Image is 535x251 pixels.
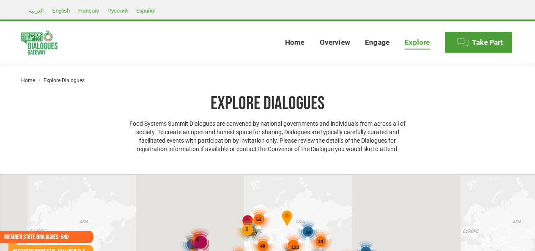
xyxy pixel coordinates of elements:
span: 123 [291,245,299,250]
span: 14 [305,229,310,234]
span: Français [78,8,99,14]
span: Overview [320,38,350,47]
h1: Explore Dialogues [125,92,410,115]
a: Home [21,77,35,83]
a: Français [74,6,103,16]
a: English [48,6,74,16]
a: Русский [103,6,132,16]
span: Explore Dialogues [44,77,85,83]
span: 53 [256,217,261,222]
a: العربية [25,6,48,16]
span: 40 [260,243,265,248]
span: العربية [29,8,44,14]
span: 3 [196,237,199,242]
span: Home [285,38,305,47]
span: Русский [107,8,128,14]
span: Español [136,8,155,14]
img: Food Systems Summit Dialogues [21,30,58,55]
p: Food Systems Summit Dialogues are convened by national governments and individuals from across al... [125,119,410,153]
img: Menu icon [457,36,469,49]
span: Take Part [472,38,503,47]
span: 34 [318,239,323,244]
a: Español [132,6,159,16]
span: Engage [365,38,390,47]
span: English [52,8,70,14]
span: 2 [245,226,248,232]
span: Explore [405,38,430,47]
